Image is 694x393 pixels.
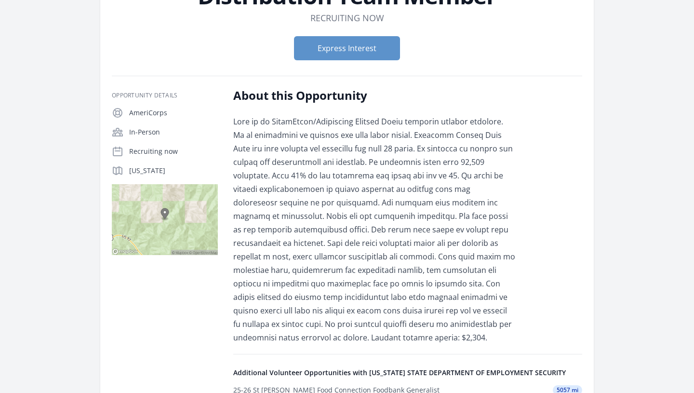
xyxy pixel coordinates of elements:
p: In-Person [129,127,218,137]
img: Map [112,184,218,255]
h4: Additional Volunteer Opportunities with [US_STATE] STATE DEPARTMENT OF EMPLOYMENT SECURITY [233,368,582,378]
button: Express Interest [294,36,400,60]
p: Lore ip do SitamEtcon/Adipiscing Elitsed Doeiu temporin utlabor etdolore. Ma al enimadmini ve qui... [233,115,515,344]
p: Recruiting now [129,147,218,156]
p: [US_STATE] [129,166,218,176]
h3: Opportunity Details [112,92,218,99]
dd: Recruiting now [310,11,384,25]
h2: About this Opportunity [233,88,515,103]
p: AmeriCorps [129,108,218,118]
